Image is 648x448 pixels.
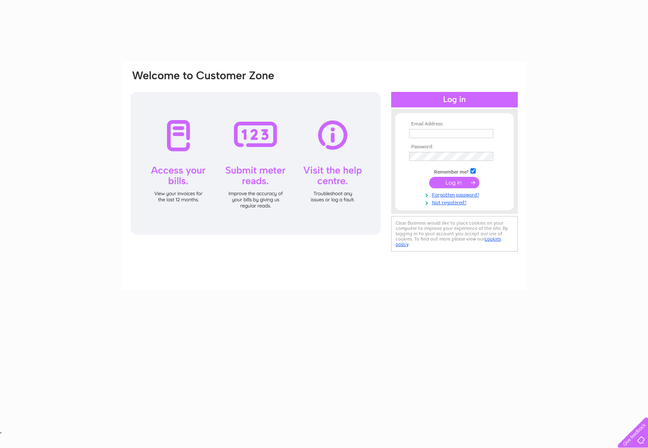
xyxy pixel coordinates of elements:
[407,167,502,175] td: Remember me?
[409,198,502,206] a: Not registered?
[407,121,502,127] th: Email Address:
[391,216,518,252] div: Clear Business would like to place cookies on your computer to improve your experience of the sit...
[396,236,501,247] a: cookies policy
[429,177,479,188] input: Submit
[409,190,502,198] a: Forgotten password?
[407,144,502,150] th: Password:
